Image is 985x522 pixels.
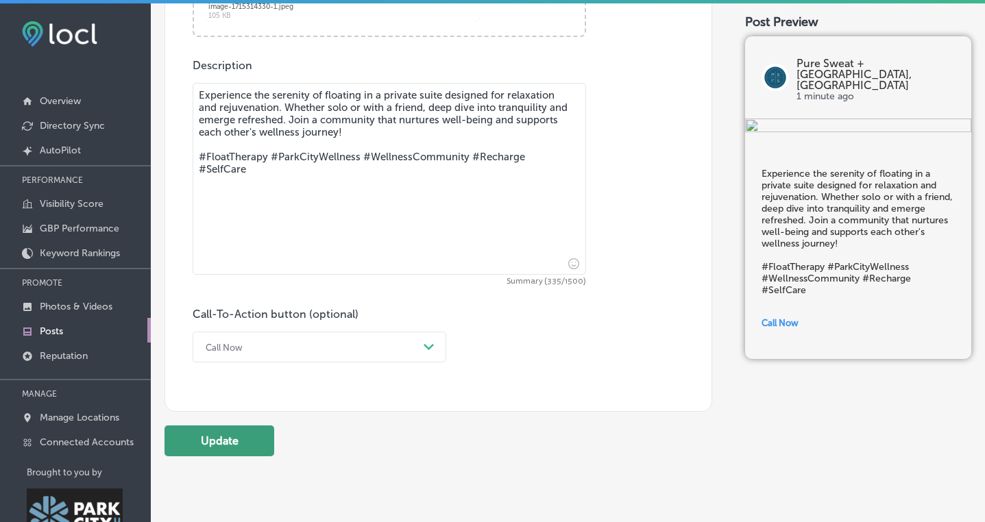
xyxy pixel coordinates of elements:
[762,318,799,328] span: Call Now
[40,436,134,448] p: Connected Accounts
[40,120,105,132] p: Directory Sync
[206,342,243,352] div: Call Now
[40,198,104,210] p: Visibility Score
[40,412,119,423] p: Manage Locations
[762,168,955,296] h5: Experience the serenity of floating in a private suite designed for relaxation and rejuvenation. ...
[762,64,789,91] img: logo
[40,247,120,259] p: Keyword Rankings
[745,119,971,135] img: b46589da-0695-43ab-ae1c-5e9fd332d41a
[193,59,252,72] label: Description
[193,83,586,275] textarea: Experience the serenity of floating in a private suite designed for relaxation and rejuvenation. ...
[40,325,63,337] p: Posts
[796,91,955,102] p: 1 minute ago
[40,350,88,362] p: Reputation
[796,58,955,91] p: Pure Sweat + [GEOGRAPHIC_DATA], [GEOGRAPHIC_DATA]
[562,255,579,272] span: Insert emoji
[193,308,358,321] label: Call-To-Action button (optional)
[27,467,151,477] p: Brought to you by
[745,14,971,29] div: Post Preview
[165,425,274,456] button: Update
[40,95,81,107] p: Overview
[193,277,586,286] span: Summary (335/1500)
[40,301,112,312] p: Photos & Videos
[22,21,97,47] img: fda3e92497d09a02dc62c9cd864e3231.png
[40,145,81,156] p: AutoPilot
[40,223,119,234] p: GBP Performance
